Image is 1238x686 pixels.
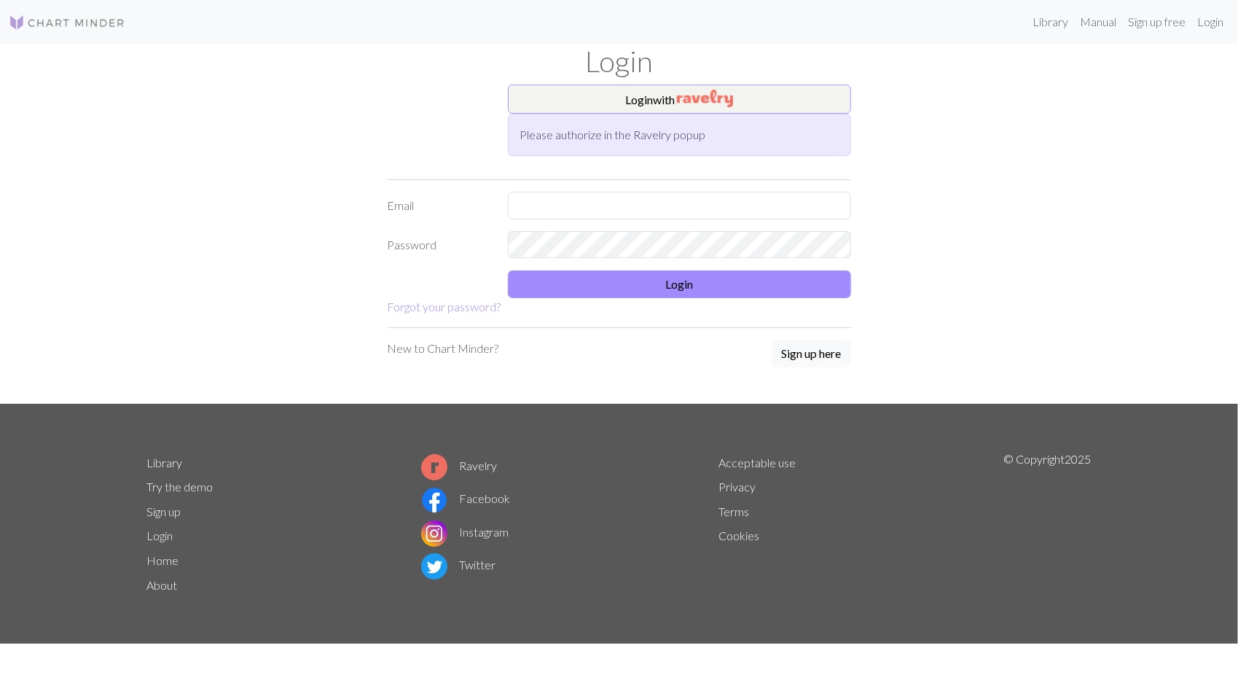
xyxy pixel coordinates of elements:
a: Privacy [718,480,756,494]
p: © Copyright 2025 [1003,451,1091,598]
a: Library [1027,7,1074,36]
a: Twitter [421,558,495,572]
label: Email [379,192,499,219]
a: Ravelry [421,459,497,472]
img: Twitter logo [421,553,447,580]
a: Try the demo [147,480,213,494]
label: Password [379,231,499,259]
a: Acceptable use [718,456,796,469]
a: Sign up free [1122,7,1191,36]
a: About [147,578,178,592]
p: New to Chart Minder? [388,340,499,357]
img: Logo [9,14,125,31]
a: Home [147,553,179,567]
a: Cookies [718,529,759,542]
a: Manual [1074,7,1122,36]
a: Instagram [421,525,509,539]
img: Facebook logo [421,487,447,513]
a: Sign up here [772,340,851,369]
a: Sign up [147,504,181,518]
button: Sign up here [772,340,851,367]
button: Login [508,270,851,298]
img: Ravelry logo [421,454,447,480]
a: Facebook [421,491,510,505]
img: Ravelry [677,90,733,107]
div: Please authorize in the Ravelry popup [508,114,851,156]
a: Terms [718,504,749,518]
a: Library [147,456,183,469]
a: Login [1191,7,1229,36]
img: Instagram logo [421,521,447,547]
button: Loginwith [508,85,851,114]
h1: Login [138,44,1100,79]
a: Login [147,529,173,542]
a: Forgot your password? [388,300,501,313]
